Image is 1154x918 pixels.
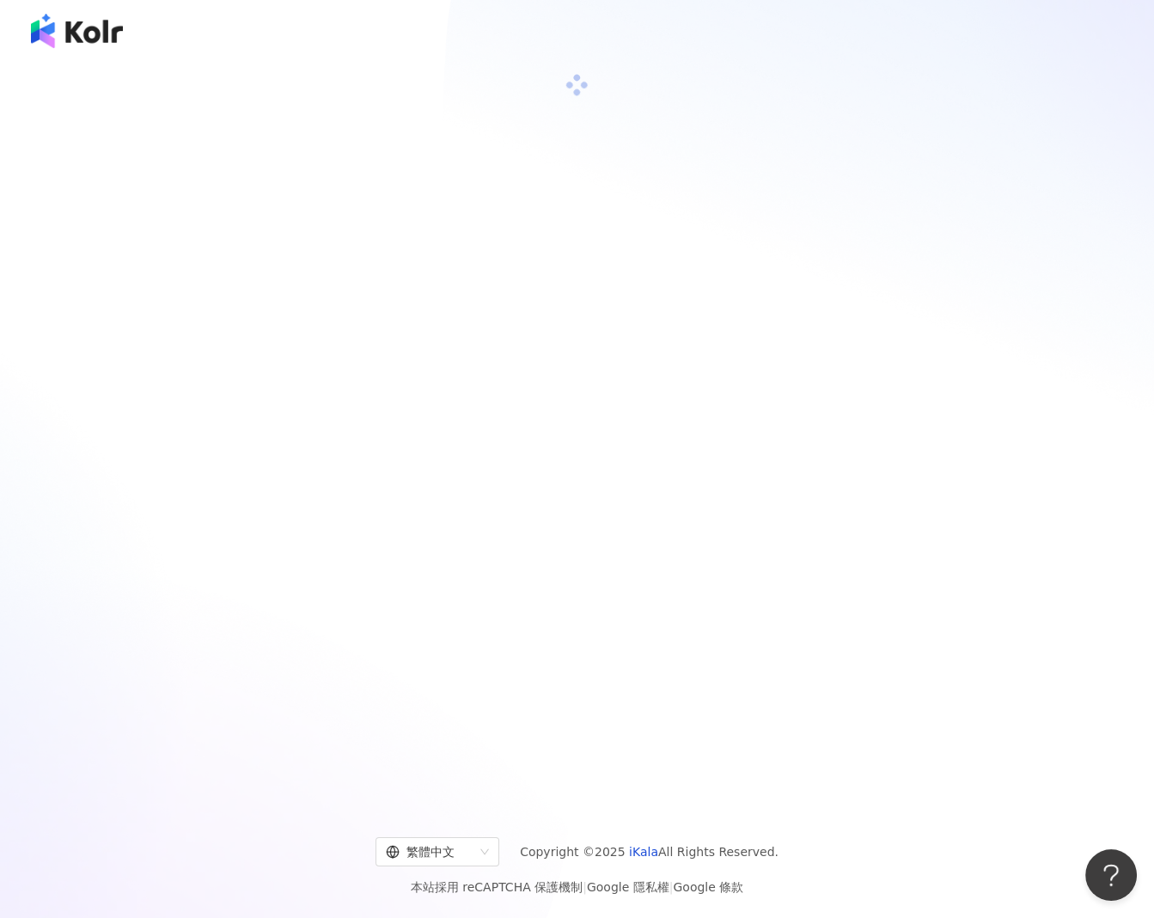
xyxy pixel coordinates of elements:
[587,880,669,894] a: Google 隱私權
[629,845,658,859] a: iKala
[583,880,587,894] span: |
[386,838,473,866] div: 繁體中文
[31,14,123,48] img: logo
[1085,849,1137,901] iframe: Help Scout Beacon - Open
[669,880,674,894] span: |
[520,841,778,862] span: Copyright © 2025 All Rights Reserved.
[673,880,743,894] a: Google 條款
[411,877,743,897] span: 本站採用 reCAPTCHA 保護機制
